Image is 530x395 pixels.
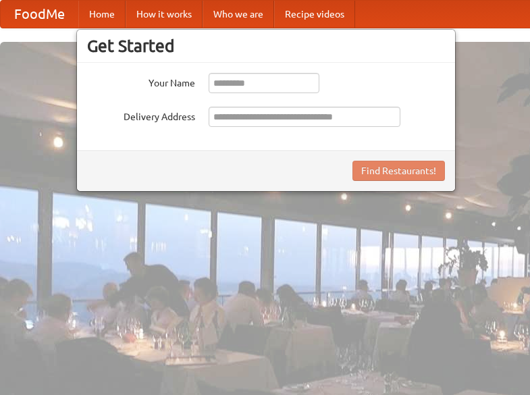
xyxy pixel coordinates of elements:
[87,107,195,124] label: Delivery Address
[78,1,126,28] a: Home
[1,1,78,28] a: FoodMe
[87,36,445,56] h3: Get Started
[274,1,355,28] a: Recipe videos
[203,1,274,28] a: Who we are
[87,73,195,90] label: Your Name
[352,161,445,181] button: Find Restaurants!
[126,1,203,28] a: How it works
